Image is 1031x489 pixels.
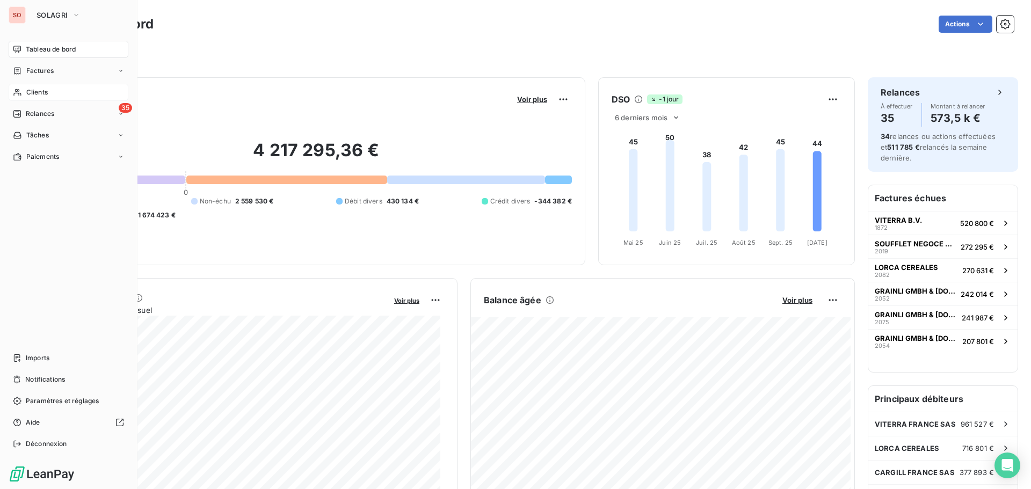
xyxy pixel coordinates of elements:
span: Paiements [26,152,59,162]
span: 2054 [875,342,890,349]
button: Voir plus [779,295,816,305]
span: CARGILL FRANCE SAS [875,468,955,477]
button: Actions [939,16,992,33]
span: -344 382 € [534,196,572,206]
span: Tableau de bord [26,45,76,54]
span: 520 800 € [960,219,994,228]
button: Voir plus [514,94,550,104]
span: 35 [119,103,132,113]
span: Déconnexion [26,439,67,449]
span: 1872 [875,224,888,231]
tspan: Août 25 [732,239,756,246]
span: Chiffre d'affaires mensuel [61,304,387,316]
span: Voir plus [394,297,419,304]
tspan: Juil. 25 [696,239,717,246]
span: 2075 [875,319,889,325]
h4: 573,5 k € [931,110,985,127]
img: Logo LeanPay [9,465,75,483]
tspan: Juin 25 [659,239,681,246]
span: 6 derniers mois [615,113,667,122]
span: Non-échu [200,196,231,206]
h6: Principaux débiteurs [868,386,1018,412]
span: Voir plus [517,95,547,104]
span: 961 527 € [961,420,994,428]
button: GRAINLI GMBH & [DOMAIN_NAME]2075241 987 € [868,305,1018,329]
tspan: Mai 25 [623,239,643,246]
div: SO [9,6,26,24]
span: À effectuer [881,103,913,110]
span: 207 801 € [962,337,994,346]
h6: Factures échues [868,185,1018,211]
span: Notifications [25,375,65,384]
tspan: Sept. 25 [768,239,793,246]
span: -1 jour [647,94,682,104]
span: 270 631 € [962,266,994,275]
span: GRAINLI GMBH & [DOMAIN_NAME] [875,334,958,342]
span: Aide [26,418,40,427]
span: Relances [26,109,54,119]
span: 716 801 € [962,444,994,452]
h4: 35 [881,110,913,127]
button: GRAINLI GMBH & [DOMAIN_NAME]2052242 014 € [868,282,1018,305]
span: 2 559 530 € [235,196,274,206]
span: Crédit divers [490,196,531,206]
h2: 4 217 295,36 € [61,140,572,172]
span: 242 014 € [961,290,994,298]
span: VITERRA B.V. [875,216,922,224]
span: LORCA CEREALES [875,263,938,272]
span: -1 674 423 € [135,210,176,220]
span: Tâches [26,130,49,140]
span: Voir plus [782,296,812,304]
h6: DSO [612,93,630,106]
button: LORCA CEREALES2082270 631 € [868,258,1018,282]
span: 2082 [875,272,890,278]
span: SOLAGRI [37,11,68,19]
span: SOUFFLET NEGOCE By INVIVO [875,239,956,248]
a: Aide [9,414,128,431]
button: GRAINLI GMBH & [DOMAIN_NAME]2054207 801 € [868,329,1018,353]
span: 511 785 € [887,143,919,151]
span: 0 [184,188,188,196]
span: Imports [26,353,49,363]
div: Open Intercom Messenger [994,452,1020,478]
span: Paramètres et réglages [26,396,99,406]
span: 241 987 € [962,313,994,322]
button: Voir plus [391,295,423,305]
button: VITERRA B.V.1872520 800 € [868,211,1018,235]
span: LORCA CEREALES [875,444,939,452]
span: 2052 [875,295,890,302]
span: GRAINLI GMBH & [DOMAIN_NAME] [875,310,957,319]
span: GRAINLI GMBH & [DOMAIN_NAME] [875,287,956,295]
h6: Balance âgée [484,294,541,306]
span: Factures [26,66,54,76]
span: Débit divers [345,196,382,206]
span: relances ou actions effectuées et relancés la semaine dernière. [881,132,996,162]
span: 377 893 € [960,468,994,477]
span: 34 [881,132,890,141]
span: VITERRA FRANCE SAS [875,420,956,428]
span: Clients [26,87,48,97]
button: SOUFFLET NEGOCE By INVIVO2019272 295 € [868,235,1018,258]
span: 430 134 € [387,196,419,206]
span: Montant à relancer [931,103,985,110]
h6: Relances [881,86,920,99]
tspan: [DATE] [807,239,827,246]
span: 2019 [875,248,888,254]
span: 272 295 € [961,243,994,251]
